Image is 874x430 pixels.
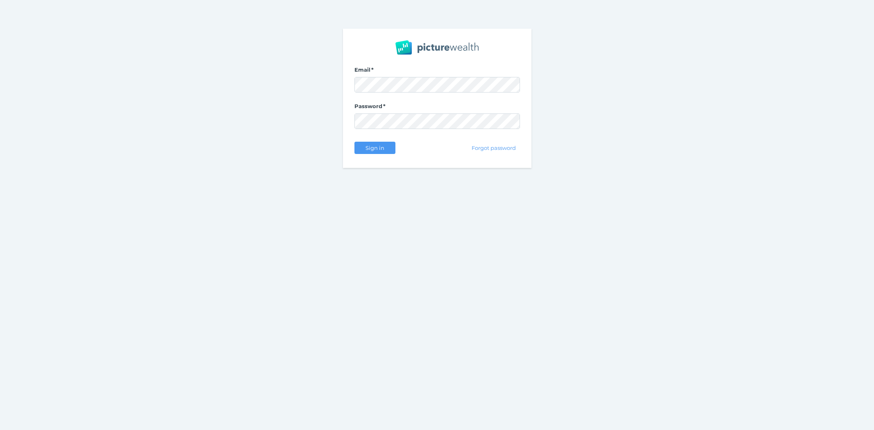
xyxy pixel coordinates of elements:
[468,142,520,154] button: Forgot password
[354,103,520,113] label: Password
[362,145,388,151] span: Sign in
[354,142,395,154] button: Sign in
[395,40,479,55] img: PW
[468,145,519,151] span: Forgot password
[354,66,520,77] label: Email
